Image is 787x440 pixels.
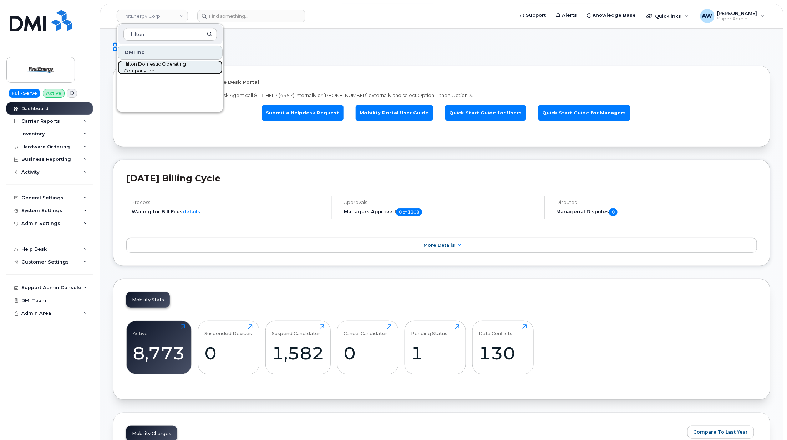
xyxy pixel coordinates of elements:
[123,28,217,41] input: Search
[396,208,422,216] span: 0 of 1208
[411,324,459,370] a: Pending Status1
[123,61,205,75] span: Hilton Domestic Operating Company Inc
[344,324,388,336] div: Cancel Candidates
[538,105,630,121] a: Quick Start Guide for Managers
[132,208,326,215] li: Waiting for Bill Files
[344,208,538,216] h5: Managers Approved
[411,324,448,336] div: Pending Status
[133,324,148,336] div: Active
[118,60,223,75] a: Hilton Domestic Operating Company Inc
[344,200,538,205] h4: Approvals
[556,200,757,205] h4: Disputes
[126,79,757,86] p: Welcome to the Mobile Device Service Desk Portal
[344,343,392,364] div: 0
[445,105,526,121] a: Quick Start Guide for Users
[423,242,455,248] span: More Details
[183,209,200,214] a: details
[356,105,433,121] a: Mobility Portal User Guide
[344,324,392,370] a: Cancel Candidates0
[272,343,324,364] div: 1,582
[479,343,527,364] div: 130
[204,343,253,364] div: 0
[204,324,253,370] a: Suspended Devices0
[479,324,512,336] div: Data Conflicts
[272,324,321,336] div: Suspend Candidates
[204,324,252,336] div: Suspended Devices
[272,324,324,370] a: Suspend Candidates1,582
[118,46,223,60] div: DMI Inc
[556,208,757,216] h5: Managerial Disputes
[694,429,748,435] span: Compare To Last Year
[133,324,185,370] a: Active8,773
[479,324,527,370] a: Data Conflicts130
[126,173,757,184] h2: [DATE] Billing Cycle
[609,208,618,216] span: 0
[411,343,459,364] div: 1
[687,426,754,439] button: Compare To Last Year
[756,409,782,435] iframe: Messenger Launcher
[126,92,757,99] p: To speak with a Mobile Device Service Desk Agent call 811-HELP (4357) internally or [PHONE_NUMBER...
[133,343,185,364] div: 8,773
[132,200,326,205] h4: Process
[262,105,344,121] a: Submit a Helpdesk Request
